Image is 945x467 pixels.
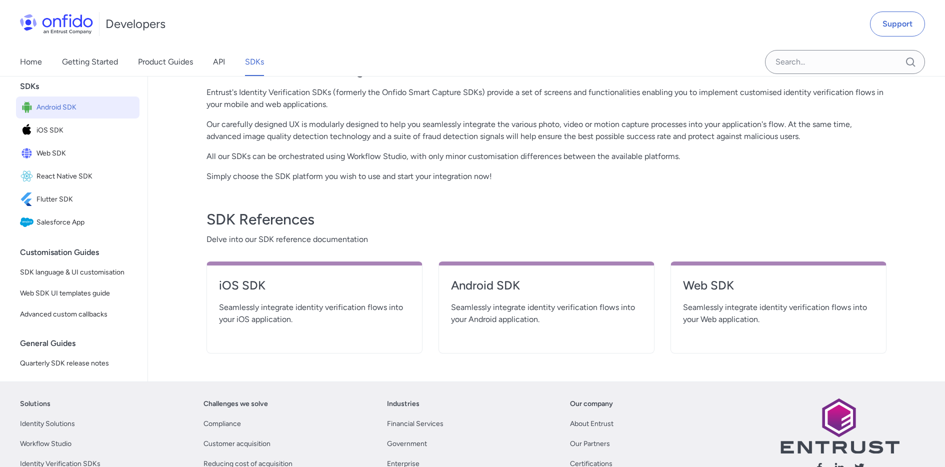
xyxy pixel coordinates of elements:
[36,146,135,160] span: Web SDK
[20,438,71,450] a: Workflow Studio
[206,233,886,245] span: Delve into our SDK reference documentation
[36,169,135,183] span: React Native SDK
[20,398,50,410] a: Solutions
[219,277,410,293] h4: iOS SDK
[451,277,642,293] h4: Android SDK
[36,100,135,114] span: Android SDK
[451,301,642,325] span: Seamlessly integrate identity verification flows into your Android application.
[213,48,225,76] a: API
[20,418,75,430] a: Identity Solutions
[765,50,925,74] input: Onfido search input field
[779,398,899,453] img: Entrust logo
[20,242,143,262] div: Customisation Guides
[16,283,139,303] a: Web SDK UI templates guide
[20,169,36,183] img: IconReact Native SDK
[16,304,139,324] a: Advanced custom callbacks
[570,418,613,430] a: About Entrust
[20,123,36,137] img: IconiOS SDK
[570,438,610,450] a: Our Partners
[203,438,270,450] a: Customer acquisition
[20,287,135,299] span: Web SDK UI templates guide
[20,100,36,114] img: IconAndroid SDK
[206,86,886,110] p: Entrust's Identity Verification SDKs (formerly the Onfido Smart Capture SDKs) provide a set of sc...
[16,211,139,233] a: IconSalesforce AppSalesforce App
[20,308,135,320] span: Advanced custom callbacks
[20,333,143,353] div: General Guides
[387,438,427,450] a: Government
[206,150,886,162] p: All our SDKs can be orchestrated using Workflow Studio, with only minor customisation differences...
[387,398,419,410] a: Industries
[16,353,139,373] a: Quarterly SDK release notes
[387,418,443,430] a: Financial Services
[105,16,165,32] h1: Developers
[451,277,642,301] a: Android SDK
[20,48,42,76] a: Home
[20,192,36,206] img: IconFlutter SDK
[20,266,135,278] span: SDK language & UI customisation
[16,96,139,118] a: IconAndroid SDKAndroid SDK
[683,277,874,301] a: Web SDK
[20,215,36,229] img: IconSalesforce App
[683,301,874,325] span: Seamlessly integrate identity verification flows into your Web application.
[20,357,135,369] span: Quarterly SDK release notes
[138,48,193,76] a: Product Guides
[20,14,93,34] img: Onfido Logo
[203,398,268,410] a: Challenges we solve
[20,378,135,390] span: SDK versioning policy
[16,188,139,210] a: IconFlutter SDKFlutter SDK
[219,301,410,325] span: Seamlessly integrate identity verification flows into your iOS application.
[219,277,410,301] a: iOS SDK
[206,170,886,182] p: Simply choose the SDK platform you wish to use and start your integration now!
[16,119,139,141] a: IconiOS SDKiOS SDK
[36,192,135,206] span: Flutter SDK
[16,374,139,394] a: SDK versioning policy
[16,142,139,164] a: IconWeb SDKWeb SDK
[570,398,613,410] a: Our company
[203,418,241,430] a: Compliance
[16,165,139,187] a: IconReact Native SDKReact Native SDK
[870,11,925,36] a: Support
[683,277,874,293] h4: Web SDK
[206,209,886,229] h3: SDK References
[36,215,135,229] span: Salesforce App
[62,48,118,76] a: Getting Started
[16,262,139,282] a: SDK language & UI customisation
[245,48,264,76] a: SDKs
[20,146,36,160] img: IconWeb SDK
[20,76,143,96] div: SDKs
[36,123,135,137] span: iOS SDK
[206,118,886,142] p: Our carefully designed UX is modularly designed to help you seamlessly integrate the various phot...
